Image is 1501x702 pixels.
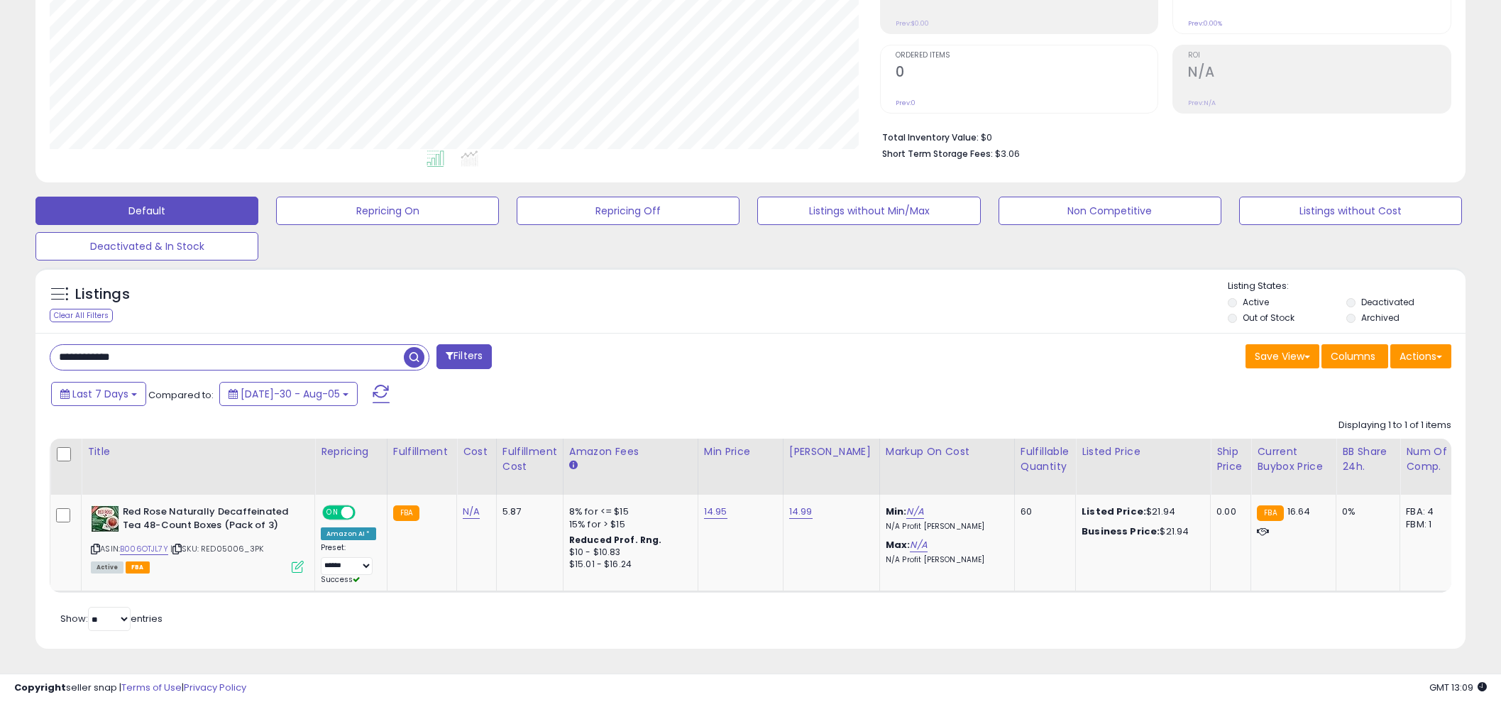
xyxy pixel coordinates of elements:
strong: Copyright [14,681,66,694]
div: Repricing [321,444,381,459]
span: 2025-08-13 13:09 GMT [1429,681,1487,694]
div: $10 - $10.83 [569,547,687,559]
button: Columns [1321,344,1388,368]
p: N/A Profit [PERSON_NAME] [886,555,1004,565]
a: N/A [910,538,927,552]
div: 0% [1342,505,1389,518]
b: Business Price: [1082,525,1160,538]
div: Listed Price [1082,444,1204,459]
label: Deactivated [1361,296,1414,308]
span: All listings currently available for purchase on Amazon [91,561,123,574]
small: FBA [1257,505,1283,521]
a: B006OTJL7Y [120,543,168,555]
span: Ordered Items [896,52,1158,60]
span: ROI [1188,52,1451,60]
b: Reduced Prof. Rng. [569,534,662,546]
div: ASIN: [91,505,304,571]
button: Default [35,197,258,225]
div: Preset: [321,543,376,585]
div: Fulfillable Quantity [1021,444,1070,474]
div: 15% for > $15 [569,518,687,531]
a: N/A [463,505,480,519]
div: 5.87 [502,505,552,518]
div: Num of Comp. [1406,444,1458,474]
div: Current Buybox Price [1257,444,1330,474]
span: 16.64 [1287,505,1311,518]
div: FBM: 1 [1406,518,1453,531]
span: Last 7 Days [72,387,128,401]
small: Amazon Fees. [569,459,578,472]
button: Deactivated & In Stock [35,232,258,260]
h2: N/A [1188,64,1451,83]
b: Red Rose Naturally Decaffeinated Tea 48-Count Boxes (Pack of 3) [123,505,295,535]
span: Success [321,574,360,585]
a: Privacy Policy [184,681,246,694]
h2: 0 [896,64,1158,83]
div: Cost [463,444,490,459]
p: N/A Profit [PERSON_NAME] [886,522,1004,532]
div: Markup on Cost [886,444,1008,459]
span: ON [324,507,341,519]
button: Last 7 Days [51,382,146,406]
span: Show: entries [60,612,163,625]
div: Clear All Filters [50,309,113,322]
label: Active [1243,296,1269,308]
div: Min Price [704,444,777,459]
span: | SKU: RED05006_3PK [170,543,263,554]
button: [DATE]-30 - Aug-05 [219,382,358,406]
button: Repricing On [276,197,499,225]
li: $0 [882,128,1441,145]
b: Max: [886,538,911,552]
a: 14.95 [704,505,727,519]
b: Min: [886,505,907,518]
div: [PERSON_NAME] [789,444,874,459]
div: $21.94 [1082,525,1199,538]
div: Fulfillment [393,444,451,459]
small: FBA [393,505,419,521]
div: 8% for <= $15 [569,505,687,518]
div: Ship Price [1216,444,1245,474]
a: Terms of Use [121,681,182,694]
span: Compared to: [148,388,214,402]
span: OFF [353,507,376,519]
div: Displaying 1 to 1 of 1 items [1338,419,1451,432]
p: Listing States: [1228,280,1466,293]
button: Listings without Cost [1239,197,1462,225]
div: Amazon AI * [321,527,376,540]
div: Amazon Fees [569,444,692,459]
a: N/A [906,505,923,519]
img: 51GEYFhMuhL._SL40_.jpg [91,505,119,532]
h5: Listings [75,285,130,305]
button: Listings without Min/Max [757,197,980,225]
div: FBA: 4 [1406,505,1453,518]
label: Out of Stock [1243,312,1294,324]
div: $15.01 - $16.24 [569,559,687,571]
b: Total Inventory Value: [882,131,979,143]
div: BB Share 24h. [1342,444,1394,474]
button: Non Competitive [999,197,1221,225]
b: Listed Price: [1082,505,1146,518]
button: Filters [436,344,492,369]
span: FBA [126,561,150,574]
a: 14.99 [789,505,813,519]
button: Repricing Off [517,197,739,225]
b: Short Term Storage Fees: [882,148,993,160]
button: Actions [1390,344,1451,368]
button: Save View [1246,344,1319,368]
small: Prev: N/A [1188,99,1216,107]
div: seller snap | | [14,681,246,695]
span: $3.06 [995,147,1020,160]
div: $21.94 [1082,505,1199,518]
div: 0.00 [1216,505,1240,518]
div: 60 [1021,505,1065,518]
small: Prev: $0.00 [896,19,929,28]
small: Prev: 0 [896,99,916,107]
div: Fulfillment Cost [502,444,557,474]
span: Columns [1331,349,1375,363]
small: Prev: 0.00% [1188,19,1222,28]
div: Title [87,444,309,459]
label: Archived [1361,312,1400,324]
span: [DATE]-30 - Aug-05 [241,387,340,401]
th: The percentage added to the cost of goods (COGS) that forms the calculator for Min & Max prices. [879,439,1014,495]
